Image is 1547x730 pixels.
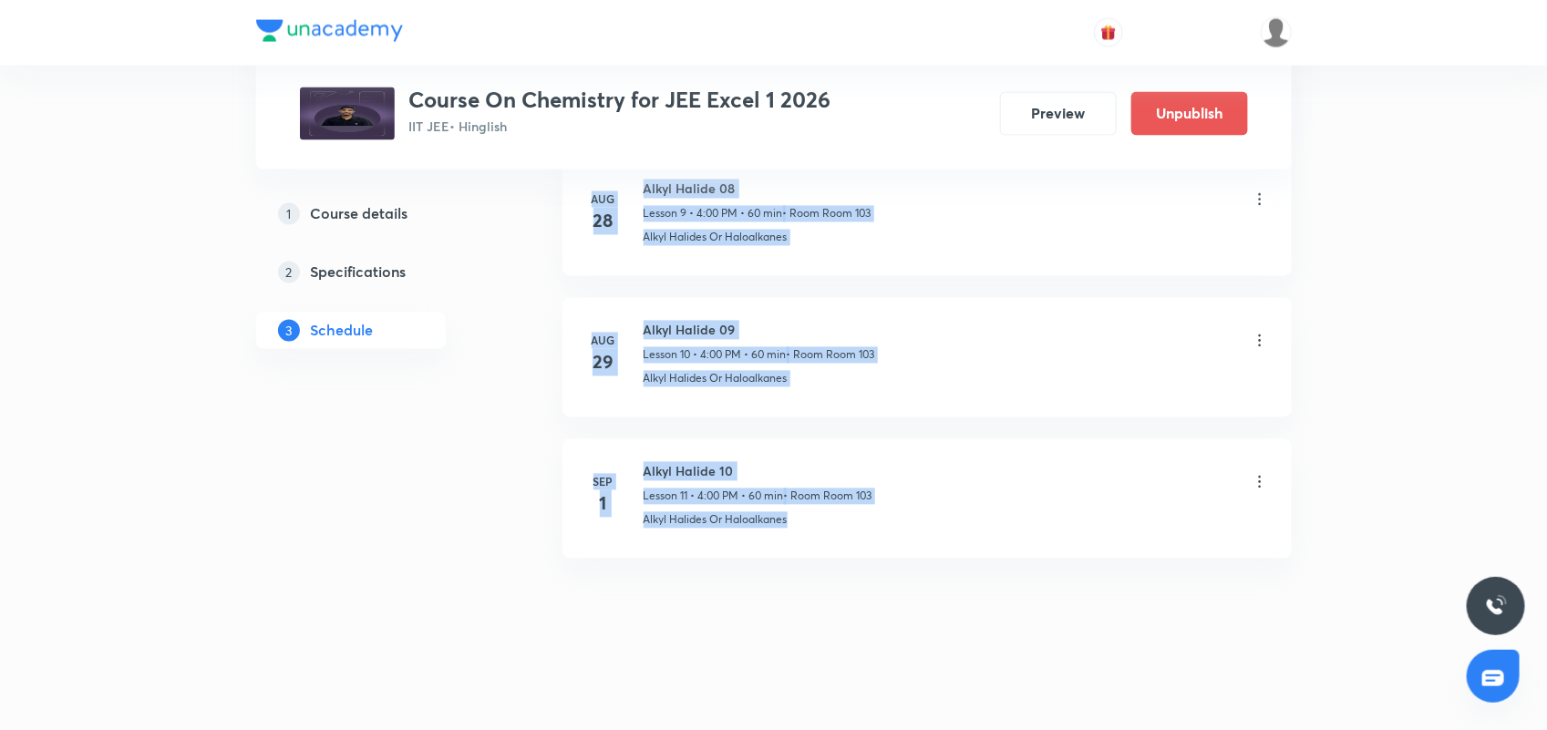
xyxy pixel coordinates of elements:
p: Alkyl Halides Or Haloalkanes [644,371,788,387]
h5: Schedule [311,320,374,342]
p: Lesson 10 • 4:00 PM • 60 min [644,347,787,364]
h4: 28 [585,208,622,235]
p: Lesson 9 • 4:00 PM • 60 min [644,206,783,222]
a: 2Specifications [256,254,504,291]
img: 793352dc85a54f6a89899fded03181e5.png [300,87,395,140]
p: 1 [278,203,300,225]
button: avatar [1094,18,1123,47]
img: Company Logo [256,20,403,42]
p: Alkyl Halides Or Haloalkanes [644,230,788,246]
h4: 1 [585,490,622,518]
a: 1Course details [256,196,504,232]
h3: Course On Chemistry for JEE Excel 1 2026 [409,87,831,114]
h6: Aug [585,191,622,208]
button: Unpublish [1131,92,1248,136]
p: Alkyl Halides Or Haloalkanes [644,512,788,529]
p: • Room Room 103 [783,206,871,222]
p: • Room Room 103 [784,488,872,505]
h5: Course details [311,203,408,225]
h6: Alkyl Halide 10 [644,462,872,481]
h6: Aug [585,333,622,349]
h6: Sep [585,474,622,490]
p: IIT JEE • Hinglish [409,118,831,137]
p: 3 [278,320,300,342]
h6: Alkyl Halide 08 [644,180,871,199]
p: Lesson 11 • 4:00 PM • 60 min [644,488,784,505]
p: 2 [278,262,300,283]
a: Company Logo [256,20,403,46]
button: Preview [1000,92,1117,136]
h6: Alkyl Halide 09 [644,321,875,340]
img: avatar [1100,25,1117,41]
p: • Room Room 103 [787,347,875,364]
h4: 29 [585,349,622,376]
h5: Specifications [311,262,407,283]
img: Bhuwan Singh [1261,17,1292,48]
img: ttu [1485,595,1507,617]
